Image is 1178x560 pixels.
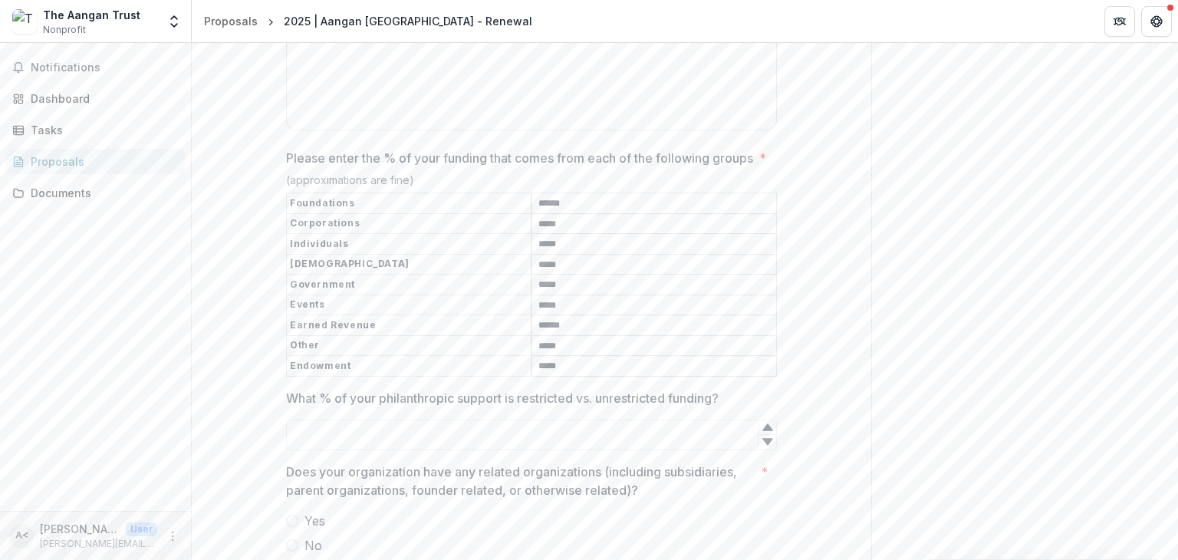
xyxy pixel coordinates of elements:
div: Proposals [204,13,258,29]
th: Individuals [287,234,532,255]
a: Dashboard [6,86,185,111]
button: Partners [1104,6,1135,37]
th: Earned Revenue [287,315,532,336]
th: Corporations [287,213,532,234]
span: No [304,536,322,555]
p: What % of your philanthropic support is restricted vs. unrestricted funding? [286,389,719,407]
button: Notifications [6,55,185,80]
th: Other [287,335,532,356]
div: Tasks [31,122,173,138]
a: Proposals [6,149,185,174]
button: Open entity switcher [163,6,185,37]
p: Please enter the % of your funding that comes from each of the following groups [286,149,753,167]
nav: breadcrumb [198,10,538,32]
a: Tasks [6,117,185,143]
th: Foundations [287,193,532,214]
th: Events [287,295,532,315]
a: Documents [6,180,185,206]
p: Does your organization have any related organizations (including subsidiaries, parent organizatio... [286,463,755,499]
div: Atiya Bose <atiya@aanganindia.org> <atiya@aanganindia.org> [15,531,28,541]
span: Nonprofit [43,23,86,37]
p: [PERSON_NAME][EMAIL_ADDRESS][DOMAIN_NAME] [40,537,157,551]
div: Dashboard [31,91,173,107]
span: Notifications [31,61,179,74]
th: Endowment [287,356,532,377]
button: Get Help [1141,6,1172,37]
p: User [126,522,157,536]
th: Government [287,275,532,295]
div: The Aangan Trust [43,7,140,23]
button: More [163,527,182,545]
span: Yes [304,512,325,530]
img: The Aangan Trust [12,9,37,34]
div: (approximations are fine) [286,173,777,193]
div: Proposals [31,153,173,170]
div: Documents [31,185,173,201]
th: [DEMOGRAPHIC_DATA] [287,254,532,275]
div: 2025 | Aangan [GEOGRAPHIC_DATA] - Renewal [284,13,532,29]
a: Proposals [198,10,264,32]
p: [PERSON_NAME] <[PERSON_NAME][EMAIL_ADDRESS][DOMAIN_NAME]> <[PERSON_NAME][EMAIL_ADDRESS][DOMAIN_NA... [40,521,120,537]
